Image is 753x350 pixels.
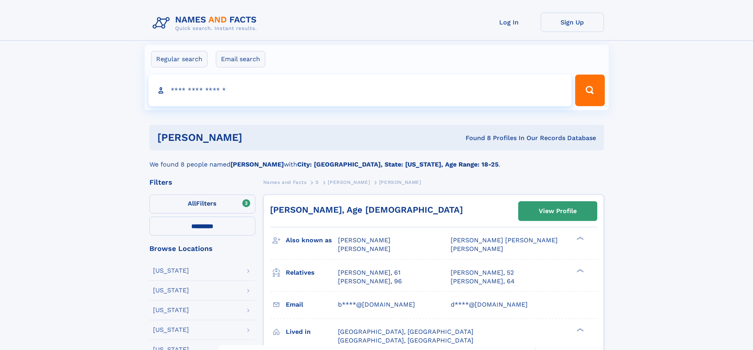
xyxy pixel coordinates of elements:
[451,236,558,244] span: [PERSON_NAME] [PERSON_NAME]
[338,268,400,277] a: [PERSON_NAME], 61
[379,180,421,185] span: [PERSON_NAME]
[328,177,370,187] a: [PERSON_NAME]
[338,337,474,344] span: [GEOGRAPHIC_DATA], [GEOGRAPHIC_DATA]
[575,75,604,106] button: Search Button
[149,195,255,213] label: Filters
[286,298,338,311] h3: Email
[149,179,255,186] div: Filters
[451,268,514,277] a: [PERSON_NAME], 52
[519,202,597,221] a: View Profile
[151,51,208,67] label: Regular search
[153,287,189,294] div: [US_STATE]
[338,236,391,244] span: [PERSON_NAME]
[286,234,338,247] h3: Also known as
[286,266,338,279] h3: Relatives
[188,200,196,207] span: All
[315,177,319,187] a: S
[354,134,596,142] div: Found 8 Profiles In Our Records Database
[541,13,604,32] a: Sign Up
[149,245,255,252] div: Browse Locations
[575,327,584,332] div: ❯
[149,150,604,169] div: We found 8 people named with .
[297,161,498,168] b: City: [GEOGRAPHIC_DATA], State: [US_STATE], Age Range: 18-25
[338,277,402,286] a: [PERSON_NAME], 96
[575,268,584,273] div: ❯
[157,133,354,142] h1: [PERSON_NAME]
[338,245,391,253] span: [PERSON_NAME]
[451,277,515,286] a: [PERSON_NAME], 64
[216,51,265,67] label: Email search
[315,180,319,185] span: S
[153,327,189,333] div: [US_STATE]
[153,307,189,313] div: [US_STATE]
[149,13,263,34] img: Logo Names and Facts
[263,177,307,187] a: Names and Facts
[477,13,541,32] a: Log In
[230,161,284,168] b: [PERSON_NAME]
[451,245,503,253] span: [PERSON_NAME]
[286,325,338,339] h3: Lived in
[270,205,463,215] a: [PERSON_NAME], Age [DEMOGRAPHIC_DATA]
[338,328,474,335] span: [GEOGRAPHIC_DATA], [GEOGRAPHIC_DATA]
[149,75,572,106] input: search input
[153,268,189,274] div: [US_STATE]
[539,202,577,220] div: View Profile
[328,180,370,185] span: [PERSON_NAME]
[575,236,584,241] div: ❯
